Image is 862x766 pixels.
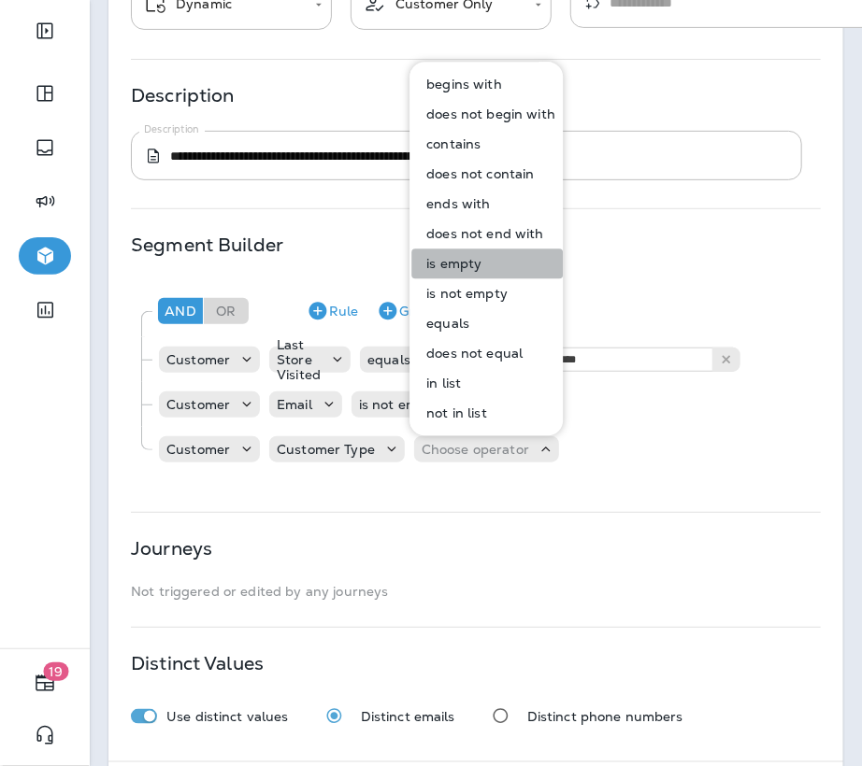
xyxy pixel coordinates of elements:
button: not in list [411,398,563,428]
p: does not equal [419,346,523,361]
p: Customer Type [277,442,375,457]
p: Description [131,88,235,103]
p: ends with [419,196,490,211]
div: Or [204,298,249,324]
p: Customer [166,442,230,457]
p: Journeys [131,541,212,556]
button: 19 [19,664,71,702]
p: Segment Builder [131,237,283,252]
p: is not empty [359,397,440,412]
p: not in list [419,405,487,420]
p: contains [419,136,481,151]
button: Rule [299,296,366,326]
button: does not begin with [411,99,563,129]
button: Group [369,296,446,326]
div: And [158,298,203,324]
p: is not empty [419,286,508,301]
button: ends with [411,189,563,219]
p: Email [277,397,312,412]
button: begins with [411,69,563,99]
span: 19 [44,662,69,681]
p: is empty [419,256,481,271]
button: does not contain [411,159,563,189]
button: equals [411,308,563,338]
button: is empty [411,248,563,278]
p: in list [419,376,461,390]
p: Distinct Values [131,656,264,671]
p: does not contain [419,166,534,181]
button: does not end with [411,219,563,248]
p: equals [367,352,410,367]
p: Customer [166,397,230,412]
button: does not equal [411,338,563,368]
button: contains [411,129,563,159]
label: Description [144,122,199,136]
p: Last Store Visited [277,337,321,382]
button: is not empty [411,278,563,308]
p: Customer [166,352,230,367]
button: in list [411,368,563,398]
p: begins with [419,77,502,92]
p: equals [419,316,469,331]
p: Distinct emails [361,709,455,724]
p: Distinct phone numbers [527,709,683,724]
p: does not begin with [419,106,555,121]
p: Not triggered or edited by any journeys [131,584,821,599]
p: Use distinct values [166,709,289,724]
p: does not end with [419,226,543,241]
p: Choose operator [422,442,529,457]
button: Expand Sidebar [19,12,71,50]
